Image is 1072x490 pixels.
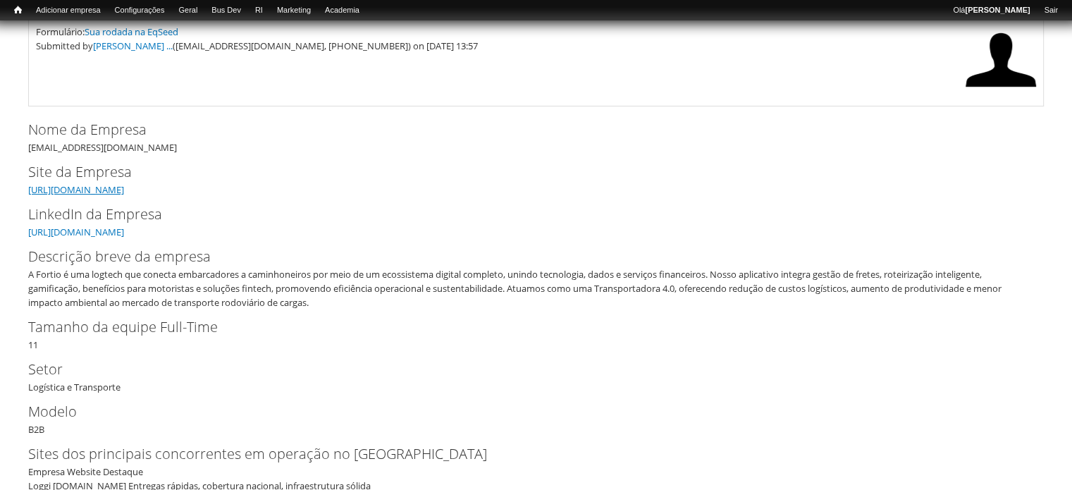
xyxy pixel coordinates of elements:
[36,25,959,39] div: Formulário:
[28,359,1044,394] div: Logística e Transporte
[14,5,22,15] span: Início
[171,4,204,18] a: Geral
[28,401,1044,436] div: B2B
[28,359,1021,380] label: Setor
[965,6,1030,14] strong: [PERSON_NAME]
[29,4,108,18] a: Adicionar empresa
[28,317,1044,352] div: 11
[28,119,1044,154] div: [EMAIL_ADDRESS][DOMAIN_NAME]
[85,25,178,38] a: Sua rodada na EqSeed
[28,183,124,196] a: [URL][DOMAIN_NAME]
[28,443,1021,465] label: Sites dos principais concorrentes em operação no [GEOGRAPHIC_DATA]
[966,25,1036,95] img: Foto de Thiago Moreira dos Santos
[28,119,1021,140] label: Nome da Empresa
[946,4,1037,18] a: Olá[PERSON_NAME]
[318,4,366,18] a: Academia
[93,39,173,52] a: [PERSON_NAME] ...
[966,85,1036,98] a: Ver perfil do usuário.
[28,401,1021,422] label: Modelo
[248,4,270,18] a: RI
[28,161,1021,183] label: Site da Empresa
[108,4,172,18] a: Configurações
[1037,4,1065,18] a: Sair
[270,4,318,18] a: Marketing
[7,4,29,17] a: Início
[28,226,124,238] a: [URL][DOMAIN_NAME]
[28,267,1035,310] div: A Fortio é uma logtech que conecta embarcadores a caminhoneiros por meio de um ecossistema digita...
[28,204,1021,225] label: LinkedIn da Empresa
[204,4,248,18] a: Bus Dev
[36,39,959,53] div: Submitted by ([EMAIL_ADDRESS][DOMAIN_NAME], [PHONE_NUMBER]) on [DATE] 13:57
[28,246,1021,267] label: Descrição breve da empresa
[28,317,1021,338] label: Tamanho da equipe Full-Time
